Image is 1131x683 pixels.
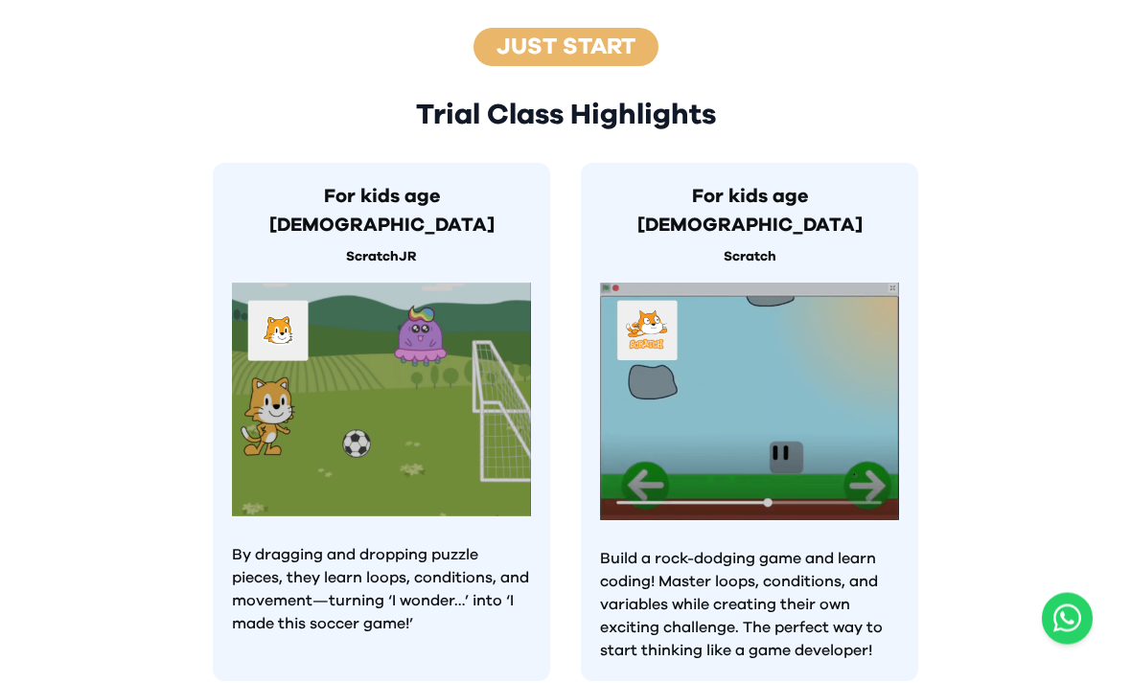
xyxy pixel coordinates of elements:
[232,183,531,240] h3: For kids age [DEMOGRAPHIC_DATA]
[1042,593,1093,645] a: Chat with us on WhatsApp
[600,284,899,521] img: Kids learning to code
[600,248,899,268] p: Scratch
[232,284,531,517] img: Kids learning to code
[468,28,664,68] button: Just Start
[213,99,918,133] h2: Trial Class Highlights
[232,544,531,636] p: By dragging and dropping puzzle pieces, they learn loops, conditions, and movement—turning ‘I won...
[600,548,899,663] p: Build a rock-dodging game and learn coding! Master loops, conditions, and variables while creatin...
[600,183,899,240] h3: For kids age [DEMOGRAPHIC_DATA]
[496,36,635,59] a: Just Start
[1042,593,1093,645] button: Open WhatsApp chat
[232,248,531,268] p: ScratchJR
